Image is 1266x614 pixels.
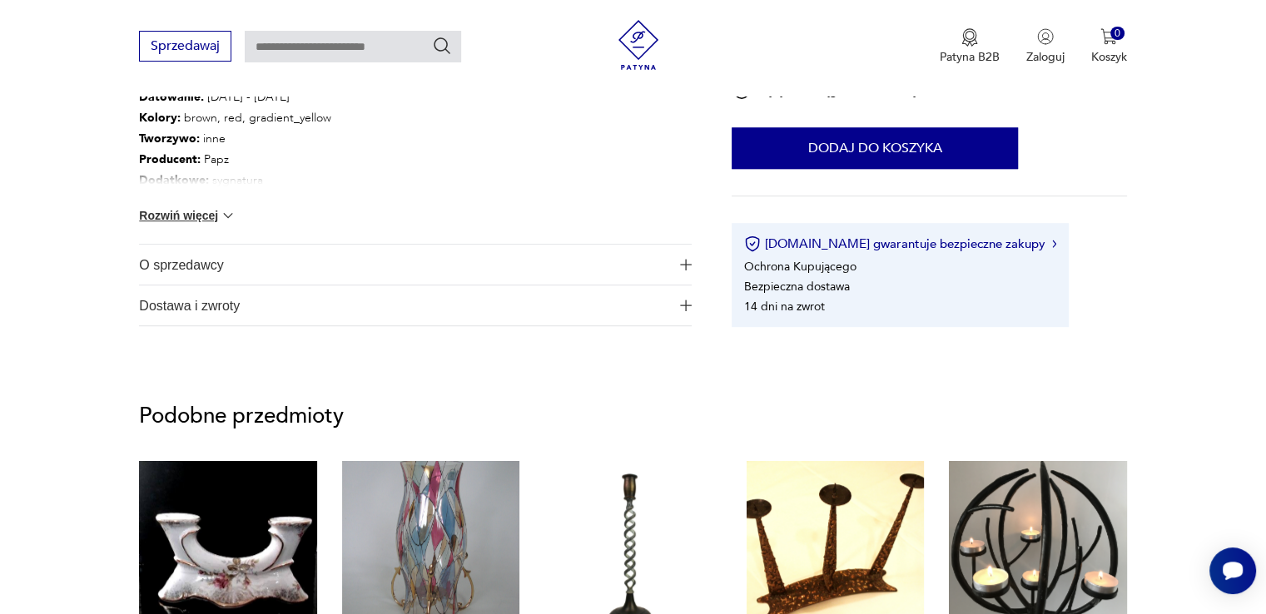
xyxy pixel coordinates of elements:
[744,298,825,314] li: 14 dni na zwrot
[139,172,209,188] b: Dodatkowe :
[139,245,668,285] span: O sprzedawcy
[139,151,201,167] b: Producent :
[1026,28,1065,65] button: Zaloguj
[613,20,663,70] img: Patyna - sklep z meblami i dekoracjami vintage
[139,107,375,128] p: brown, red, gradient_yellow
[1026,49,1065,65] p: Zaloguj
[432,36,452,56] button: Szukaj
[1052,240,1057,248] img: Ikona strzałki w prawo
[940,28,1000,65] button: Patyna B2B
[139,87,375,107] p: [DATE] - [DATE]
[744,278,850,294] li: Bezpieczna dostawa
[139,406,1126,426] p: Podobne przedmioty
[139,31,231,62] button: Sprzedawaj
[139,207,236,224] button: Rozwiń więcej
[1209,547,1256,594] iframe: Smartsupp widget button
[744,235,1056,252] button: [DOMAIN_NAME] gwarantuje bezpieczne zakupy
[139,285,668,325] span: Dostawa i zwroty
[1091,49,1127,65] p: Koszyk
[940,28,1000,65] a: Ikona medaluPatyna B2B
[139,149,375,170] p: Papz
[220,207,236,224] img: chevron down
[139,89,204,105] b: Datowanie :
[732,127,1018,169] button: Dodaj do koszyka
[680,259,692,270] img: Ikona plusa
[961,28,978,47] img: Ikona medalu
[680,300,692,311] img: Ikona plusa
[1100,28,1117,45] img: Ikona koszyka
[139,170,375,191] p: sygnatura
[139,128,375,149] p: inne
[1110,27,1125,41] div: 0
[940,49,1000,65] p: Patyna B2B
[139,131,200,146] b: Tworzywo :
[1091,28,1127,65] button: 0Koszyk
[139,245,692,285] button: Ikona plusaO sprzedawcy
[139,42,231,53] a: Sprzedawaj
[1037,28,1054,45] img: Ikonka użytkownika
[744,258,856,274] li: Ochrona Kupującego
[139,110,181,126] b: Kolory :
[744,235,761,252] img: Ikona certyfikatu
[139,285,692,325] button: Ikona plusaDostawa i zwroty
